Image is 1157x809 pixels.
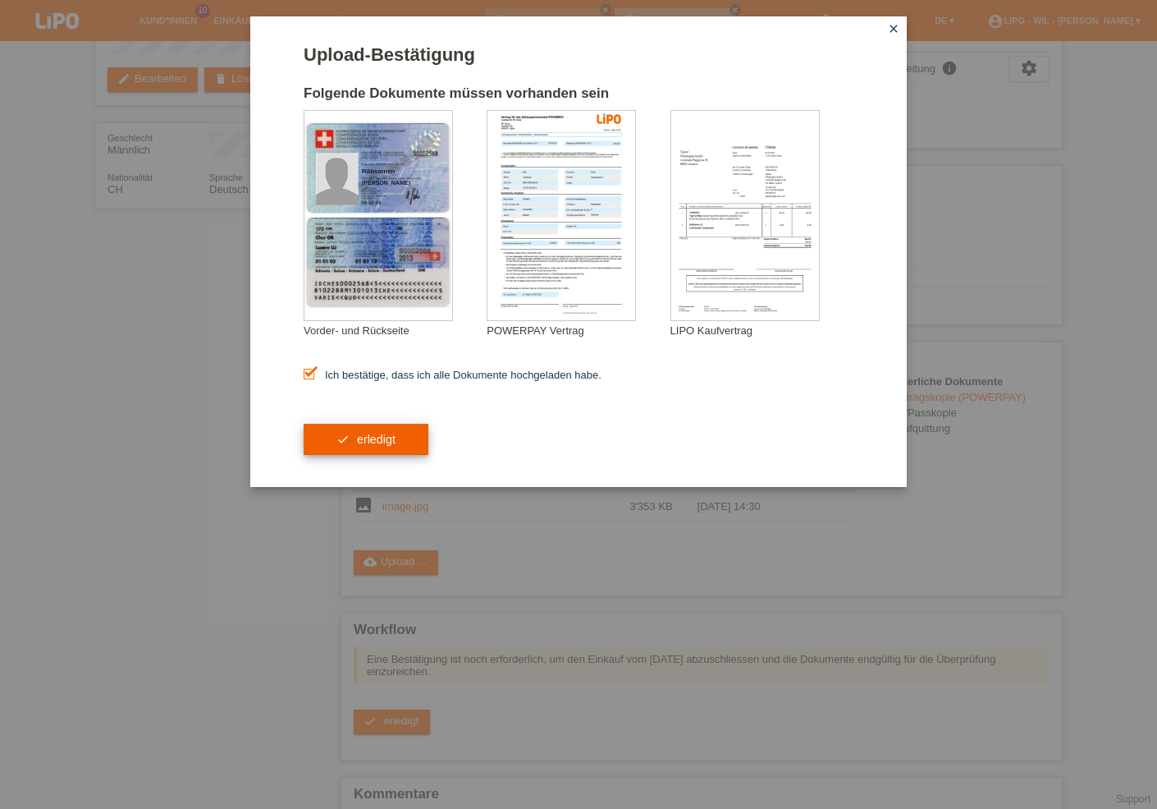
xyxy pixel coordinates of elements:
[304,324,487,337] div: Vorder- und Rückseite
[304,369,601,381] label: Ich bestätige, dass ich alle Dokumente hochgeladen habe.
[887,22,900,35] i: close
[487,111,635,320] img: upload_document_confirmation_type_contract_kkg_whitelabel.png
[597,113,621,124] img: 39073_print.png
[336,433,350,446] i: check
[670,324,853,337] div: LIPO Kaufvertrag
[304,111,452,320] img: upload_document_confirmation_type_id_swiss_empty.png
[883,21,904,39] a: close
[487,324,670,337] div: POWERPAY Vertrag
[671,111,819,320] img: upload_document_confirmation_type_receipt_generic.png
[357,433,396,446] span: erledigt
[362,168,444,175] div: Räbsamen
[304,44,853,65] h1: Upload-Bestätigung
[304,424,428,455] button: check erledigt
[362,180,444,186] div: [PERSON_NAME]
[304,85,853,110] h2: Folgende Dokumente müssen vorhanden sein
[316,153,359,205] img: swiss_id_photo_male.png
